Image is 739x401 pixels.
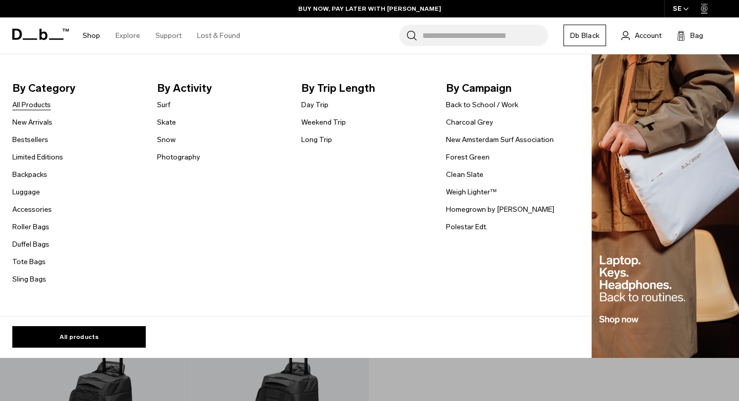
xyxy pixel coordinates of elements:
a: Explore [115,17,140,54]
span: Bag [690,30,703,41]
a: Tote Bags [12,256,46,267]
a: All Products [12,99,51,110]
a: Lost & Found [197,17,240,54]
nav: Main Navigation [75,17,248,54]
a: Back to School / Work [446,99,518,110]
a: Bestsellers [12,134,48,145]
span: By Activity [157,80,285,96]
a: Accessories [12,204,52,215]
a: New Amsterdam Surf Association [446,134,554,145]
a: BUY NOW, PAY LATER WITH [PERSON_NAME] [298,4,441,13]
a: Clean Slate [446,169,483,180]
a: Long Trip [301,134,332,145]
a: Photography [157,152,200,163]
a: Skate [157,117,176,128]
a: Roller Bags [12,222,49,232]
a: Polestar Edt. [446,222,488,232]
a: Db Black [563,25,606,46]
a: Sling Bags [12,274,46,285]
a: Limited Editions [12,152,63,163]
a: Duffel Bags [12,239,49,250]
a: All products [12,326,146,348]
a: New Arrivals [12,117,52,128]
a: Day Trip [301,99,328,110]
a: Support [155,17,182,54]
a: Snow [157,134,176,145]
a: Homegrown by [PERSON_NAME] [446,204,554,215]
span: By Category [12,80,141,96]
a: Weigh Lighter™ [446,187,497,197]
a: Account [621,29,662,42]
span: By Campaign [446,80,574,96]
a: Shop [83,17,100,54]
a: Luggage [12,187,40,197]
a: Forest Green [446,152,490,163]
a: Weekend Trip [301,117,346,128]
a: Surf [157,99,170,110]
a: Backpacks [12,169,47,180]
img: Db [592,54,739,358]
span: By Trip Length [301,80,430,96]
a: Charcoal Grey [446,117,493,128]
button: Bag [677,29,703,42]
span: Account [635,30,662,41]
